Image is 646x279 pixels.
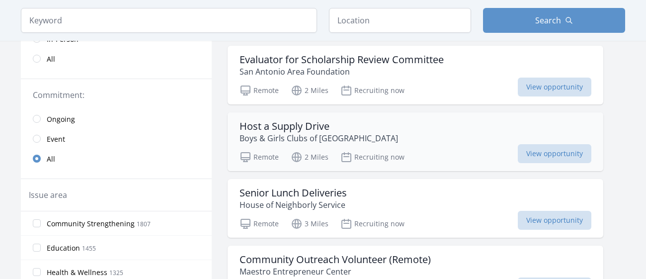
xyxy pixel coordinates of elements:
h3: Evaluator for Scholarship Review Committee [240,54,444,66]
span: All [47,54,55,64]
a: Ongoing [21,109,212,129]
a: Host a Supply Drive Boys & Girls Clubs of [GEOGRAPHIC_DATA] Remote 2 Miles Recruiting now View op... [228,112,603,171]
a: All [21,149,212,169]
span: 1807 [137,220,151,228]
span: Health & Wellness [47,268,107,278]
h3: Senior Lunch Deliveries [240,187,347,199]
p: Recruiting now [340,85,404,96]
p: Remote [240,151,279,163]
input: Location [329,8,471,33]
p: 3 Miles [291,218,328,230]
h3: Host a Supply Drive [240,120,398,132]
button: Search [483,8,625,33]
legend: Issue area [29,189,67,201]
p: 2 Miles [291,85,328,96]
span: View opportunity [518,78,591,96]
p: Recruiting now [340,218,404,230]
span: 1325 [109,269,123,277]
span: Education [47,243,80,253]
span: View opportunity [518,144,591,163]
input: Keyword [21,8,317,33]
p: 2 Miles [291,151,328,163]
span: Community Strengthening [47,219,135,229]
input: Health & Wellness 1325 [33,268,41,276]
span: Search [535,14,561,26]
span: All [47,154,55,164]
p: Remote [240,85,279,96]
legend: Commitment: [33,89,200,101]
a: Event [21,129,212,149]
p: Remote [240,218,279,230]
p: San Antonio Area Foundation [240,66,444,78]
input: Community Strengthening 1807 [33,219,41,227]
span: Ongoing [47,114,75,124]
a: Evaluator for Scholarship Review Committee San Antonio Area Foundation Remote 2 Miles Recruiting ... [228,46,603,104]
span: View opportunity [518,211,591,230]
h3: Community Outreach Volunteer (Remote) [240,254,431,266]
p: Boys & Girls Clubs of [GEOGRAPHIC_DATA] [240,132,398,144]
a: Senior Lunch Deliveries House of Neighborly Service Remote 3 Miles Recruiting now View opportunity [228,179,603,238]
p: House of Neighborly Service [240,199,347,211]
a: All [21,49,212,69]
span: 1455 [82,244,96,253]
p: Maestro Entrepreneur Center [240,266,431,278]
p: Recruiting now [340,151,404,163]
span: Event [47,134,65,144]
input: Education 1455 [33,244,41,252]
